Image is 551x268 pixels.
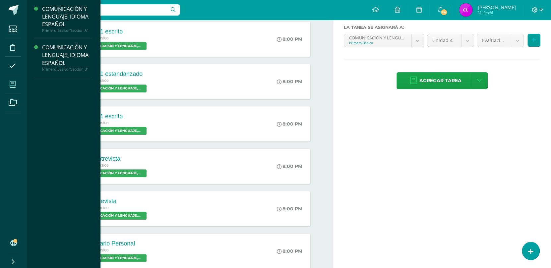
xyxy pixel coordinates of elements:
[42,44,92,71] a: COMUNICACIÓN Y LENGUAJE, IDIOMA ESPAÑOLPrimero Básico "Sección B"
[277,248,302,254] div: 8:00 PM
[80,84,147,92] span: COMUNICACIÓN Y LENGUAJE, IDIOMA ESPAÑOL 'Sección B'
[42,28,92,33] div: Primero Básico "Sección A"
[277,206,302,212] div: 8:00 PM
[80,169,147,177] span: COMUNICACIÓN Y LENGUAJE, IDIOMA ESPAÑOL 'Sección A'
[80,198,148,205] div: 1ra entrevista
[459,3,472,17] img: 76cded676dce50495cb7326ba46ef1f2.png
[482,34,506,47] span: Evaluación sumativa (30.0%)
[42,5,92,28] div: COMUNICACIÓN Y LENGUAJE, IDIOMA ESPAÑOL
[80,113,148,120] div: Parcial 1 escrito
[477,34,523,47] a: Evaluación sumativa (30.0%)
[419,73,461,89] span: Agregar tarea
[80,240,148,247] div: Diccionario Personal
[80,254,147,262] span: COMUNICACIÓN Y LENGUAJE, IDIOMA ESPAÑOL 'Sección A'
[277,79,302,84] div: 8:00 PM
[42,5,92,33] a: COMUNICACIÓN Y LENGUAJE, IDIOMA ESPAÑOLPrimero Básico "Sección A"
[349,40,406,45] div: Primero Básico
[80,212,147,220] span: COMUNICACIÓN Y LENGUAJE, IDIOMA ESPAÑOL 'Sección B'
[432,34,456,47] span: Unidad 4
[80,127,147,135] span: COMUNICACIÓN Y LENGUAJE, IDIOMA ESPAÑOL 'Sección B'
[42,44,92,67] div: COMUNICACIÓN Y LENGUAJE, IDIOMA ESPAÑOL
[349,34,406,40] div: COMUNICACIÓN Y LENGUAJE, IDIOMA ESPAÑOL 'Sección A'
[477,4,516,11] span: [PERSON_NAME]
[80,71,148,78] div: Parcial 1 estandarizado
[80,28,148,35] div: Parcial 1 escrito
[277,163,302,169] div: 8:00 PM
[427,34,474,47] a: Unidad 4
[344,34,424,47] a: COMUNICACIÓN Y LENGUAJE, IDIOMA ESPAÑOL 'Sección A'Primero Básico
[42,67,92,72] div: Primero Básico "Sección B"
[80,42,147,50] span: COMUNICACIÓN Y LENGUAJE, IDIOMA ESPAÑOL 'Sección A'
[440,9,448,16] span: 14
[80,155,148,162] div: 1era Entrevista
[344,25,540,30] label: La tarea se asignará a:
[277,121,302,127] div: 8:00 PM
[277,36,302,42] div: 8:00 PM
[477,10,516,16] span: Mi Perfil
[31,4,180,16] input: Busca un usuario...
